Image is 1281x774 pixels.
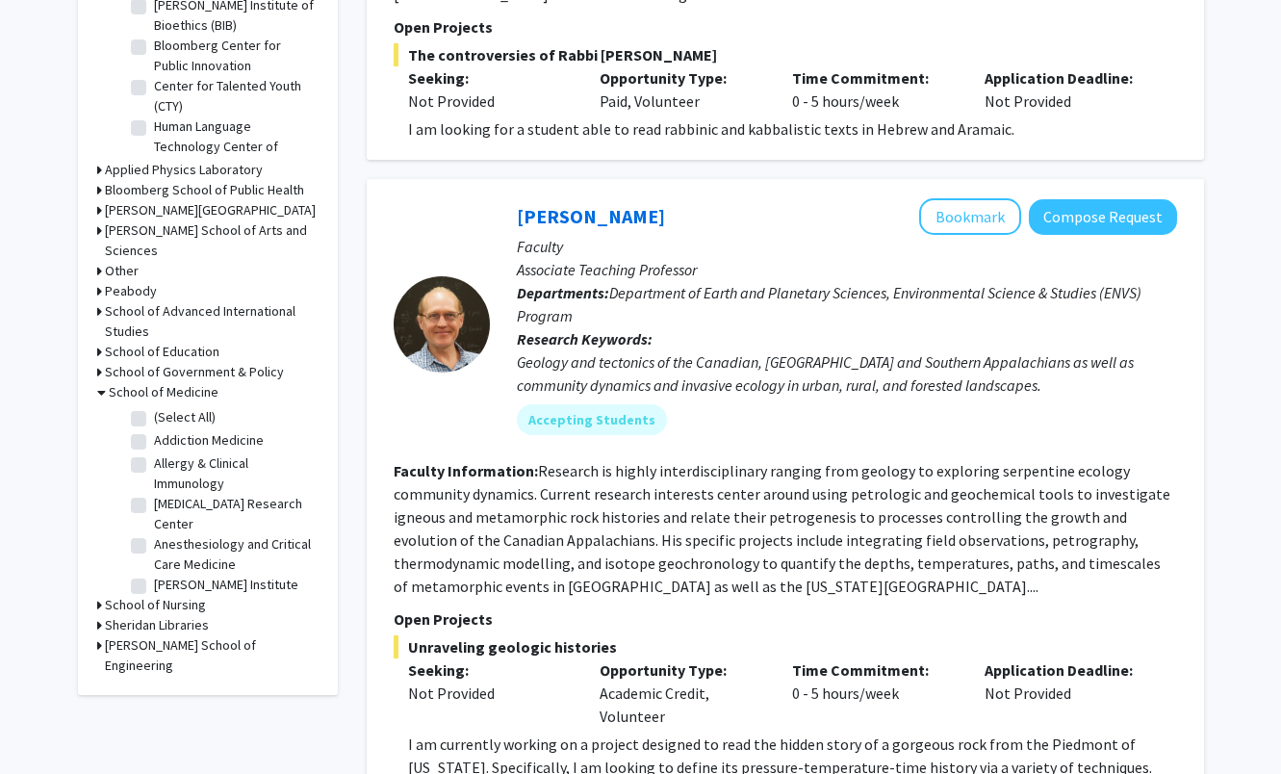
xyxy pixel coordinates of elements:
label: Bloomberg Center for Public Innovation [154,36,314,76]
h3: School of Government & Policy [105,362,284,382]
div: Geology and tectonics of the Canadian, [GEOGRAPHIC_DATA] and Southern Appalachians as well as com... [517,350,1177,397]
span: Unraveling geologic histories [394,635,1177,658]
p: Time Commitment: [792,658,956,682]
p: Opportunity Type: [600,66,763,90]
p: Associate Teaching Professor [517,258,1177,281]
label: Human Language Technology Center of Excellence (HLTCOE) [154,116,314,177]
h3: Applied Physics Laboratory [105,160,263,180]
button: Add Jerry Burgess to Bookmarks [919,198,1021,235]
a: [PERSON_NAME] [517,204,665,228]
div: Academic Credit, Volunteer [585,658,778,728]
label: [MEDICAL_DATA] Research Center [154,494,314,534]
p: Time Commitment: [792,66,956,90]
div: Paid, Volunteer [585,66,778,113]
button: Compose Request to Jerry Burgess [1029,199,1177,235]
div: 0 - 5 hours/week [778,66,970,113]
h3: Other [105,261,139,281]
h3: Sheridan Libraries [105,615,209,635]
h3: School of Nursing [105,595,206,615]
label: Center for Talented Youth (CTY) [154,76,314,116]
div: Not Provided [408,682,572,705]
p: Seeking: [408,66,572,90]
h3: School of Medicine [109,382,218,402]
span: The controversies of Rabbi [PERSON_NAME] [394,43,1177,66]
h3: School of Education [105,342,219,362]
div: 0 - 5 hours/week [778,658,970,728]
div: Not Provided [970,66,1163,113]
b: Departments: [517,283,609,302]
p: Seeking: [408,658,572,682]
p: Opportunity Type: [600,658,763,682]
p: Faculty [517,235,1177,258]
div: Not Provided [408,90,572,113]
label: Anesthesiology and Critical Care Medicine [154,534,314,575]
h3: Bloomberg School of Public Health [105,180,304,200]
fg-read-more: Research is highly interdisciplinary ranging from geology to exploring serpentine ecology communi... [394,461,1170,596]
p: Application Deadline: [985,66,1148,90]
b: Faculty Information: [394,461,538,480]
div: Not Provided [970,658,1163,728]
p: I am looking for a student able to read rabbinic and kabbalistic texts in Hebrew and Aramaic. [408,117,1177,141]
mat-chip: Accepting Students [517,404,667,435]
iframe: Chat [14,687,82,760]
p: Application Deadline: [985,658,1148,682]
label: (Select All) [154,407,216,427]
label: [PERSON_NAME] Institute for Patient Safety and Quality [154,575,314,635]
h3: School of Advanced International Studies [105,301,319,342]
p: Open Projects [394,15,1177,39]
span: Department of Earth and Planetary Sciences, Environmental Science & Studies (ENVS) Program [517,283,1141,325]
h3: Peabody [105,281,157,301]
h3: [PERSON_NAME] School of Engineering [105,635,319,676]
label: Addiction Medicine [154,430,264,451]
h3: [PERSON_NAME] School of Arts and Sciences [105,220,319,261]
b: Research Keywords: [517,329,653,348]
h3: [PERSON_NAME][GEOGRAPHIC_DATA] [105,200,316,220]
label: Allergy & Clinical Immunology [154,453,314,494]
p: Open Projects [394,607,1177,631]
